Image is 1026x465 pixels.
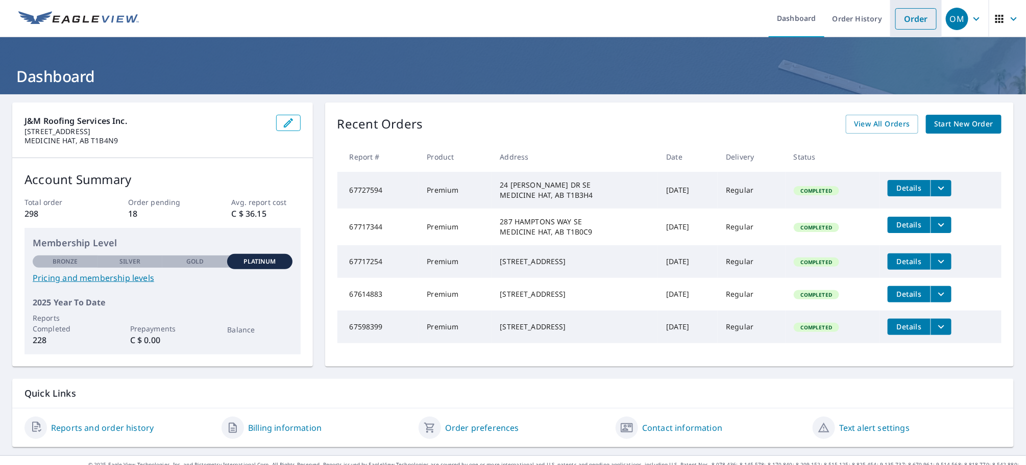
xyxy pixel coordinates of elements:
p: 298 [25,208,93,220]
td: Regular [718,209,786,245]
th: Product [419,142,492,172]
p: Silver [119,257,141,266]
td: Regular [718,172,786,209]
span: View All Orders [854,118,910,131]
a: Order [895,8,937,30]
p: Account Summary [25,170,301,189]
th: Address [492,142,658,172]
td: [DATE] [658,245,718,278]
p: Quick Links [25,387,1001,400]
button: detailsBtn-67717344 [888,217,931,233]
a: Order preferences [445,422,519,434]
td: 67717254 [337,245,419,278]
td: 67727594 [337,172,419,209]
th: Report # [337,142,419,172]
p: Bronze [53,257,78,266]
button: detailsBtn-67717254 [888,253,931,270]
button: detailsBtn-67598399 [888,319,931,335]
p: C $ 36.15 [231,208,300,220]
span: Completed [795,291,838,298]
span: Completed [795,259,838,266]
div: OM [946,8,968,30]
td: Premium [419,278,492,311]
p: Order pending [128,197,197,208]
h1: Dashboard [12,66,1014,87]
td: 67598399 [337,311,419,343]
td: [DATE] [658,278,718,311]
span: Completed [795,324,838,331]
button: filesDropdownBtn-67598399 [931,319,951,335]
td: [DATE] [658,209,718,245]
span: Completed [795,224,838,231]
p: 2025 Year To Date [33,296,292,308]
a: Pricing and membership levels [33,272,292,284]
td: Regular [718,245,786,278]
p: MEDICINE HAT, AB T1B4N9 [25,136,268,145]
div: [STREET_ADDRESS] [500,289,650,299]
td: Premium [419,311,492,343]
button: detailsBtn-67727594 [888,180,931,196]
a: Contact information [642,422,722,434]
button: filesDropdownBtn-67717344 [931,217,951,233]
th: Delivery [718,142,786,172]
p: Platinum [244,257,276,266]
img: EV Logo [18,11,139,27]
td: [DATE] [658,172,718,209]
button: filesDropdownBtn-67717254 [931,253,951,270]
span: Details [894,289,924,299]
button: filesDropdownBtn-67727594 [931,180,951,196]
div: 24 [PERSON_NAME] DR SE MEDICINE HAT, AB T1B3H4 [500,180,650,200]
td: Regular [718,311,786,343]
td: 67717344 [337,209,419,245]
p: Membership Level [33,236,292,250]
span: Details [894,322,924,331]
p: Balance [227,324,292,335]
th: Status [786,142,880,172]
p: [STREET_ADDRESS] [25,127,268,136]
p: J&M Roofing Services Inc. [25,115,268,127]
button: filesDropdownBtn-67614883 [931,286,951,302]
a: Text alert settings [839,422,910,434]
div: [STREET_ADDRESS] [500,256,650,267]
p: Reports Completed [33,313,97,334]
span: Details [894,220,924,229]
p: Total order [25,197,93,208]
a: Billing information [248,422,322,434]
a: Reports and order history [51,422,154,434]
p: Prepayments [130,323,195,334]
td: Premium [419,245,492,278]
td: 67614883 [337,278,419,311]
span: Details [894,183,924,193]
span: Details [894,256,924,266]
td: Regular [718,278,786,311]
p: 18 [128,208,197,220]
a: Start New Order [926,115,1001,134]
a: View All Orders [846,115,918,134]
span: Start New Order [934,118,993,131]
p: C $ 0.00 [130,334,195,346]
p: Recent Orders [337,115,423,134]
div: 287 HAMPTONS WAY SE MEDICINE HAT, AB T1B0C9 [500,217,650,237]
td: Premium [419,172,492,209]
td: [DATE] [658,311,718,343]
div: [STREET_ADDRESS] [500,322,650,332]
td: Premium [419,209,492,245]
p: 228 [33,334,97,346]
p: Avg. report cost [231,197,300,208]
th: Date [658,142,718,172]
p: Gold [186,257,204,266]
span: Completed [795,187,838,194]
button: detailsBtn-67614883 [888,286,931,302]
